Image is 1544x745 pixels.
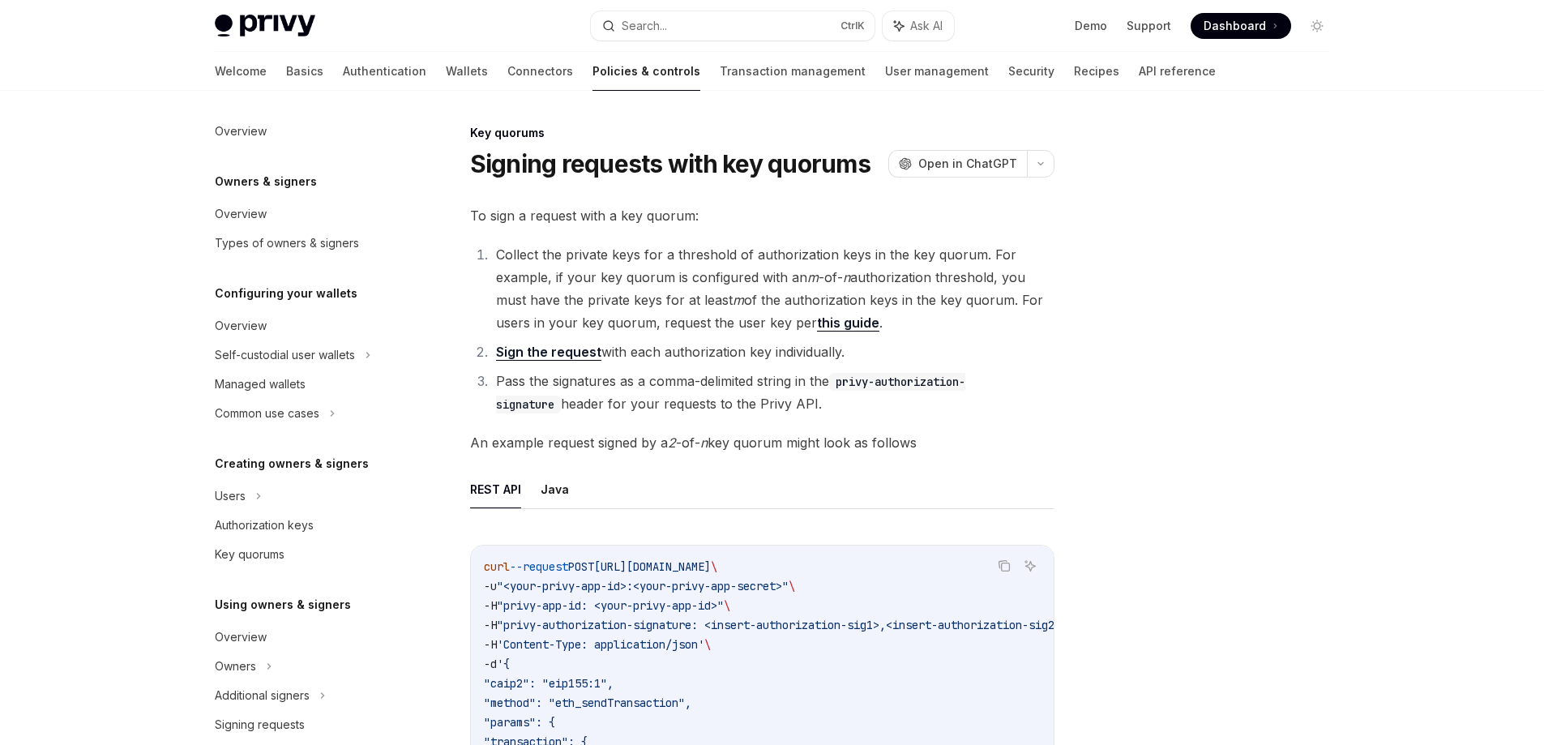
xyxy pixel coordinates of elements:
[1020,555,1041,576] button: Ask AI
[215,516,314,535] div: Authorization keys
[202,540,409,569] a: Key quorums
[215,15,315,37] img: light logo
[591,11,875,41] button: Search...CtrlK
[202,199,409,229] a: Overview
[883,11,954,41] button: Ask AI
[491,340,1054,363] li: with each authorization key individually.
[470,149,870,178] h1: Signing requests with key quorums
[484,676,614,691] span: "caip2": "eip155:1",
[711,559,717,574] span: \
[1008,52,1054,91] a: Security
[202,229,409,258] a: Types of owners & signers
[484,657,497,671] span: -d
[215,627,267,647] div: Overview
[704,637,711,652] span: \
[1204,18,1266,34] span: Dashboard
[470,431,1054,454] span: An example request signed by a -of- key quorum might look as follows
[484,715,555,730] span: "params": {
[733,292,744,308] em: m
[215,454,369,473] h5: Creating owners & signers
[497,579,789,593] span: "<your-privy-app-id>:<your-privy-app-secret>"
[1139,52,1216,91] a: API reference
[215,345,355,365] div: Self-custodial user wallets
[789,579,795,593] span: \
[497,657,510,671] span: '{
[484,579,497,593] span: -u
[497,637,704,652] span: 'Content-Type: application/json'
[807,269,819,285] em: m
[510,559,568,574] span: --request
[215,284,357,303] h5: Configuring your wallets
[202,117,409,146] a: Overview
[994,555,1015,576] button: Copy the contents from the code block
[700,435,708,451] em: n
[497,598,724,613] span: "privy-app-id: <your-privy-app-id>"
[885,52,989,91] a: User management
[202,311,409,340] a: Overview
[470,125,1054,141] div: Key quorums
[215,545,284,564] div: Key quorums
[202,511,409,540] a: Authorization keys
[1074,52,1119,91] a: Recipes
[202,623,409,652] a: Overview
[910,18,943,34] span: Ask AI
[470,470,521,508] button: REST API
[484,696,691,710] span: "method": "eth_sendTransaction",
[215,122,267,141] div: Overview
[343,52,426,91] a: Authentication
[215,52,267,91] a: Welcome
[1304,13,1330,39] button: Toggle dark mode
[840,19,865,32] span: Ctrl K
[286,52,323,91] a: Basics
[622,16,667,36] div: Search...
[594,559,711,574] span: [URL][DOMAIN_NAME]
[215,375,306,394] div: Managed wallets
[507,52,573,91] a: Connectors
[592,52,700,91] a: Policies & controls
[215,404,319,423] div: Common use cases
[202,370,409,399] a: Managed wallets
[215,486,246,506] div: Users
[720,52,866,91] a: Transaction management
[484,598,497,613] span: -H
[724,598,730,613] span: \
[484,618,497,632] span: -H
[215,316,267,336] div: Overview
[215,715,305,734] div: Signing requests
[491,370,1054,415] li: Pass the signatures as a comma-delimited string in the header for your requests to the Privy API.
[484,637,497,652] span: -H
[1075,18,1107,34] a: Demo
[918,156,1017,172] span: Open in ChatGPT
[202,710,409,739] a: Signing requests
[215,204,267,224] div: Overview
[215,657,256,676] div: Owners
[446,52,488,91] a: Wallets
[215,172,317,191] h5: Owners & signers
[496,344,601,361] a: Sign the request
[1191,13,1291,39] a: Dashboard
[817,315,879,332] a: this guide
[215,595,351,614] h5: Using owners & signers
[215,686,310,705] div: Additional signers
[215,233,359,253] div: Types of owners & signers
[568,559,594,574] span: POST
[1127,18,1171,34] a: Support
[668,435,676,451] em: 2
[888,150,1027,178] button: Open in ChatGPT
[484,559,510,574] span: curl
[843,269,850,285] em: n
[470,204,1054,227] span: To sign a request with a key quorum:
[491,243,1054,334] li: Collect the private keys for a threshold of authorization keys in the key quorum. For example, if...
[497,618,1067,632] span: "privy-authorization-signature: <insert-authorization-sig1>,<insert-authorization-sig2>"
[541,470,569,508] button: Java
